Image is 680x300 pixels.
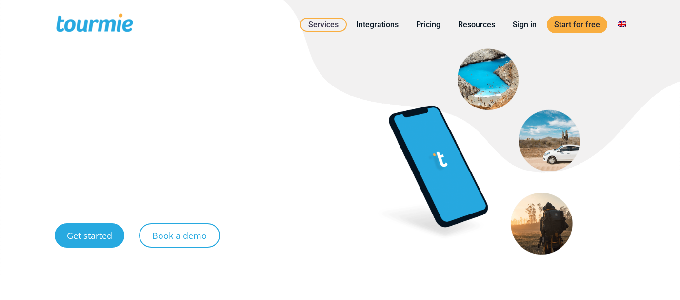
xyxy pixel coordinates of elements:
[55,223,124,248] a: Get started
[505,19,544,31] a: Sign in
[349,19,406,31] a: Integrations
[139,223,220,248] a: Book a demo
[547,16,607,33] a: Start for free
[409,19,448,31] a: Pricing
[300,18,347,32] a: Services
[451,19,502,31] a: Resources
